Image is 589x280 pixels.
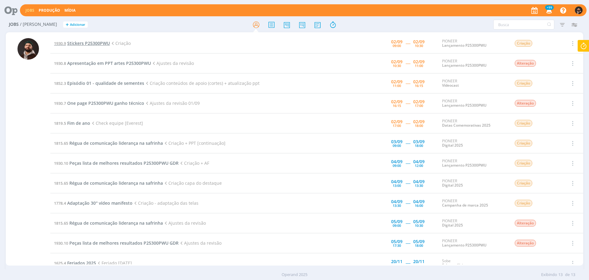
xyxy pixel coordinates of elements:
img: D [17,38,39,60]
span: 1930.10 [54,160,68,166]
div: PIONEER [442,159,505,168]
div: 13:30 [415,184,423,187]
span: Criação [515,160,532,167]
span: Peças lista de melhores resultados P25300PWU GDR [69,160,179,166]
input: Busca [493,20,554,30]
a: Campanha de marca 2025 [442,203,488,208]
span: Episódio 01 - qualidade de sementes [67,80,144,86]
div: 10:30 [415,224,423,227]
span: Jobs [9,22,19,27]
div: 16:15 [415,84,423,87]
div: Sobe [442,259,505,268]
span: 1815.65 [54,180,68,186]
span: ----- [406,160,410,166]
span: 1815.65 [54,220,68,226]
a: Lançamento P25300PWU [442,163,487,168]
span: ----- [406,100,410,106]
span: Ajustes da revisão [151,60,194,66]
a: 1930.10Peças lista de melhores resultados P25300PWU GDR [54,160,179,166]
span: Criação [515,40,532,47]
div: PIONEER [442,199,505,208]
div: PIONEER [442,59,505,68]
div: 04/09 [413,199,425,204]
a: 1815.65Régua de comunicação liderança na safrinha [54,180,163,186]
div: 17:30 [393,244,401,247]
div: 17:00 [393,124,401,127]
span: Criação + PPT [continuação] [163,140,225,146]
div: 02/09 [413,120,425,124]
span: Criação - adaptação das telas [133,200,198,206]
div: 02/09 [413,100,425,104]
div: 10:30 [393,64,401,67]
span: Criação [515,140,532,147]
span: 1625.4 [54,260,66,266]
span: Criação capa do destaque [163,180,222,186]
span: 1778.4 [54,200,66,206]
a: 1930.9Stickers P25300PWU [54,40,110,46]
span: Criação [110,40,131,46]
div: 04/09 [413,179,425,184]
span: Régua de comunicação liderança na safrinha [69,180,163,186]
div: 03/09 [391,140,402,144]
span: Adaptação 30'' vídeo manifesto [67,200,133,206]
div: 03/09 [413,140,425,144]
span: 1815.65 [54,140,68,146]
span: Régua de comunicação liderança na safrinha [69,140,163,146]
button: D [575,5,583,16]
div: 09:00 [393,224,401,227]
div: 05/09 [413,239,425,244]
span: Criação + AF [179,160,209,166]
div: 17:00 [415,104,423,107]
div: PIONEER [442,39,505,48]
span: 1852.3 [54,81,66,86]
div: 18:00 [415,244,423,247]
div: 18:00 [415,124,423,127]
div: 05/09 [413,219,425,224]
a: Digital 2025 [442,143,463,148]
span: 1930.10 [54,240,68,246]
span: 1819.5 [54,120,66,126]
span: Alteração [515,60,536,67]
span: ----- [406,220,410,226]
div: 02/09 [413,40,425,44]
span: Régua de comunicação liderança na safrinha [69,220,163,226]
div: 04/09 [413,160,425,164]
span: Apresentação em PPT artes P25300PWU [67,60,151,66]
span: Ajustes da revisão [179,240,221,246]
a: Digital 2025 [442,183,463,188]
a: Lançamento P25300PWU [442,243,487,248]
span: Feriado [DATE] [96,260,132,266]
span: Criação conteúdos de apoio (cortes) + atualização ppt [144,80,260,86]
div: 09:00 [393,164,401,167]
span: Alteração [515,100,536,107]
a: Folgas e férias [442,262,467,268]
a: Lançamento P25300PWU [442,63,487,68]
img: D [575,6,583,14]
span: 13 [571,272,575,278]
div: 02/09 [391,60,402,64]
a: Jobs [25,8,34,13]
div: 02/09 [413,80,425,84]
span: 13 [558,272,563,278]
span: Alteração [515,220,536,227]
button: Mídia [63,8,77,13]
div: PIONEER [442,139,505,148]
div: 11:00 [393,84,401,87]
span: 1930.7 [54,101,66,106]
div: 13:00 [393,184,401,187]
div: 20/11 [413,259,425,264]
a: 1625.4Feriados 2025 [54,260,96,266]
span: Feriados 2025 [67,260,96,266]
span: ----- [406,80,410,86]
a: 1778.4Adaptação 30'' vídeo manifesto [54,200,133,206]
button: +99 [542,5,555,16]
span: Criação [515,200,532,207]
span: 1930.9 [54,41,66,46]
div: PIONEER [442,99,505,108]
a: Lançamento P25300PWU [442,103,487,108]
span: ----- [406,40,410,46]
span: Criação [515,180,532,187]
a: 1930.10Peças lista de melhores resultados P25300PWU GDR [54,240,179,246]
span: ----- [406,200,410,206]
span: Stickers P25300PWU [67,40,110,46]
